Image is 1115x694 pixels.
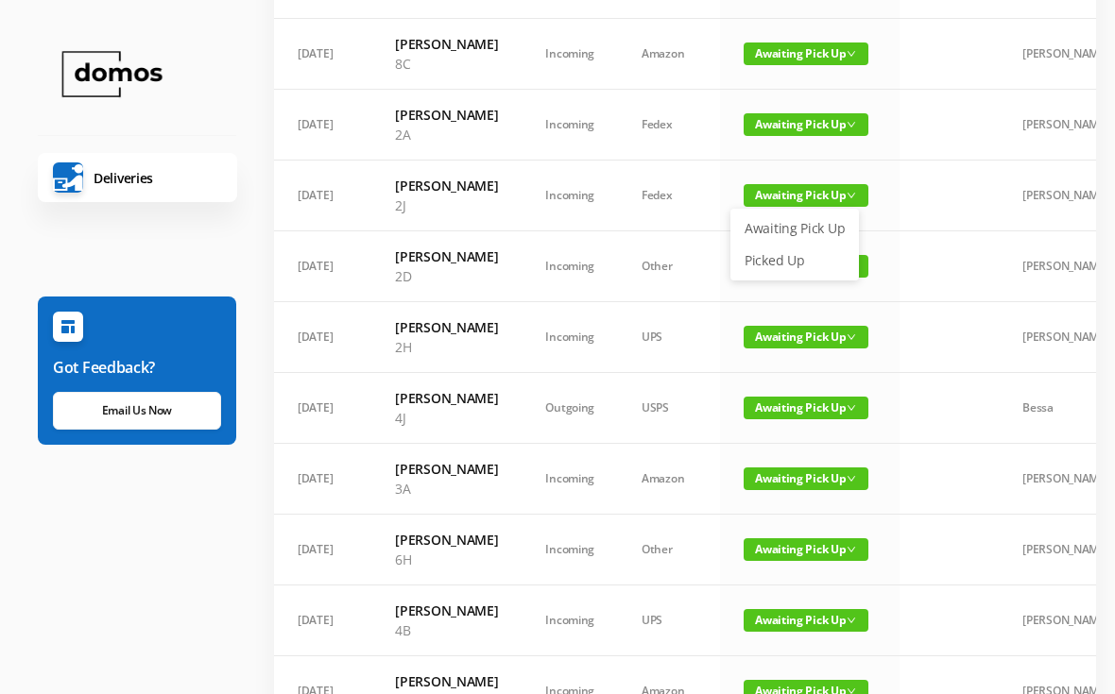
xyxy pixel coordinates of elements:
h6: [PERSON_NAME] [395,105,498,125]
td: Incoming [522,231,618,302]
i: icon: down [847,616,856,625]
span: Awaiting Pick Up [744,326,868,348]
p: 2D [395,266,498,286]
td: Incoming [522,161,618,231]
span: Awaiting Pick Up [744,609,868,632]
td: [DATE] [274,373,371,444]
h6: Got Feedback? [53,356,221,379]
td: [DATE] [274,444,371,515]
td: UPS [618,585,720,656]
td: [DATE] [274,19,371,90]
td: Other [618,231,720,302]
td: UPS [618,302,720,373]
i: icon: down [847,545,856,554]
p: 2J [395,195,498,215]
i: icon: down [847,191,856,200]
i: icon: down [847,120,856,129]
td: Incoming [522,515,618,585]
span: Awaiting Pick Up [744,42,868,65]
td: Amazon [618,444,720,515]
p: 3A [395,479,498,499]
span: Awaiting Pick Up [744,538,868,561]
td: Incoming [522,585,618,656]
td: Incoming [522,302,618,373]
p: 8C [395,54,498,74]
td: Incoming [522,90,618,161]
td: Fedex [618,90,720,161]
h6: [PERSON_NAME] [395,388,498,408]
a: Deliveries [38,153,237,202]
a: Awaiting Pick Up [733,213,856,244]
td: Amazon [618,19,720,90]
h6: [PERSON_NAME] [395,671,498,691]
span: Awaiting Pick Up [744,184,868,207]
td: [DATE] [274,90,371,161]
td: Incoming [522,19,618,90]
h6: [PERSON_NAME] [395,601,498,620]
i: icon: down [847,403,856,413]
h6: [PERSON_NAME] [395,34,498,54]
h6: [PERSON_NAME] [395,530,498,550]
h6: [PERSON_NAME] [395,459,498,479]
h6: [PERSON_NAME] [395,317,498,337]
a: Email Us Now [53,392,221,430]
td: USPS [618,373,720,444]
h6: [PERSON_NAME] [395,176,498,195]
h6: [PERSON_NAME] [395,246,498,266]
p: 4B [395,620,498,640]
td: Incoming [522,444,618,515]
p: 6H [395,550,498,569]
td: Other [618,515,720,585]
td: [DATE] [274,302,371,373]
td: [DATE] [274,585,371,656]
a: Picked Up [733,245,856,276]
td: Fedex [618,161,720,231]
p: 2H [395,337,498,357]
span: Awaiting Pick Up [744,113,868,136]
span: Awaiting Pick Up [744,397,868,419]
p: 2A [395,125,498,144]
i: icon: down [847,474,856,483]
td: [DATE] [274,231,371,302]
td: Outgoing [522,373,618,444]
span: Awaiting Pick Up [744,467,868,490]
td: [DATE] [274,161,371,231]
p: 4J [395,408,498,428]
i: icon: down [847,332,856,342]
i: icon: down [847,49,856,59]
td: [DATE] [274,515,371,585]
